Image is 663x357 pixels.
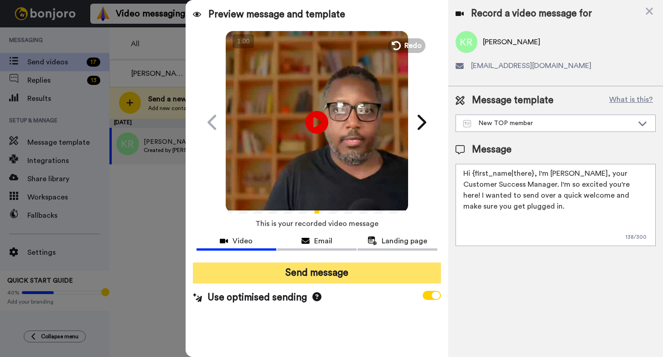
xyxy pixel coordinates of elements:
[472,143,512,157] span: Message
[21,27,35,42] img: Profile image for Grant
[471,60,591,71] span: [EMAIL_ADDRESS][DOMAIN_NAME]
[606,94,656,107] button: What is this?
[314,236,332,247] span: Email
[472,94,554,107] span: Message template
[14,19,169,49] div: message notification from Grant, 4w ago. Thanks for being with us for 4 months - it's flown by! H...
[193,262,441,283] button: Send message
[207,291,307,304] span: Use optimised sending
[463,120,471,127] img: Message-temps.svg
[463,119,633,128] div: New TOP member
[456,164,656,246] textarea: Hi {first_name|there}, I'm [PERSON_NAME], your Customer Success Manager. I'm so excited you're he...
[382,236,427,247] span: Landing page
[255,214,378,234] span: This is your recorded video message
[40,35,157,43] p: Message from Grant, sent 4w ago
[40,26,157,35] p: Thanks for being with us for 4 months - it's flown by! How can we make the next 4 months even bet...
[233,236,253,247] span: Video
